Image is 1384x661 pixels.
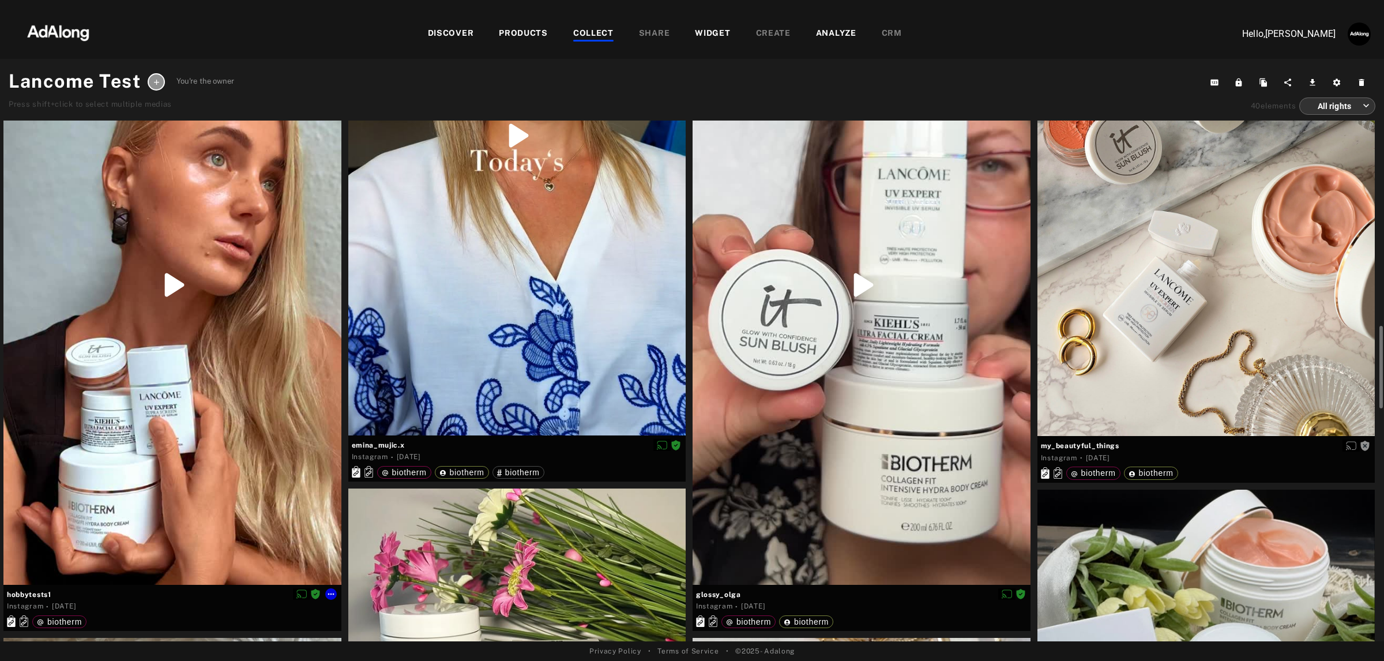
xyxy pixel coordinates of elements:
div: Instagram [7,601,43,611]
img: AATXAJzUJh5t706S9lc_3n6z7NVUglPkrjZIexBIJ3ug=s96-c [1348,22,1371,46]
div: PRODUCTS [499,27,548,41]
time: 2025-08-29T05:48:57.000Z [52,602,76,610]
div: Instagram [352,452,388,462]
a: Terms of Service [657,646,719,656]
div: biotherm [37,618,82,626]
div: COLLECT [573,27,614,41]
img: 63233d7d88ed69de3c212112c67096b6.png [7,14,109,49]
span: · [391,453,394,462]
span: biotherm [1139,468,1174,478]
time: 2025-08-31T13:49:00.000Z [397,453,421,461]
button: Disable diffusion on this media [293,588,310,600]
div: All rights [1310,91,1370,121]
time: 2025-08-28T10:14:48.000Z [741,602,765,610]
span: biotherm [450,468,484,477]
span: biotherm [47,617,82,626]
span: • [648,646,651,656]
svg: Exact products linked [1041,467,1050,479]
button: Disable diffusion on this media [998,588,1016,600]
div: elements [1251,100,1296,112]
span: Rights not requested [1360,441,1370,449]
iframe: Chat Widget [1326,606,1384,661]
span: my_beautyful_things [1041,441,1372,451]
div: DISCOVER [428,27,474,41]
span: · [46,602,49,611]
span: · [1080,453,1083,463]
button: Delete this collection [1351,74,1376,91]
span: · [735,602,738,611]
div: biotherm [497,468,540,476]
svg: Similar products linked [364,466,373,478]
div: Widget de chat [1326,606,1384,661]
h1: Lancome Test [9,67,141,95]
span: biotherm [1081,468,1116,478]
div: CRM [882,27,902,41]
span: Rights agreed [310,590,321,598]
div: Press shift+click to select multiple medias [9,99,235,110]
div: biotherm [1071,469,1116,477]
span: emina_mujic.x [352,440,683,450]
div: biotherm [1129,469,1174,477]
span: biotherm [505,468,540,477]
button: Duplicate collection [1253,74,1278,91]
div: Instagram [696,601,732,611]
time: 2025-08-24T07:14:13.000Z [1086,454,1110,462]
button: Enable diffusion on this media [1342,440,1360,452]
span: biotherm [736,617,771,626]
span: biotherm [794,617,829,626]
svg: Similar products linked [20,615,28,627]
span: hobbytests1 [7,589,338,600]
div: Instagram [1041,453,1077,463]
button: Account settings [1345,20,1374,48]
button: Settings [1326,74,1351,91]
div: biotherm [439,468,484,476]
div: biotherm [726,618,771,626]
button: Copy collection ID [1204,74,1229,91]
svg: Exact products linked [696,615,705,627]
div: ANALYZE [816,27,856,41]
span: biotherm [392,468,427,477]
span: glossy_olga [696,589,1027,600]
span: You're the owner [176,76,235,87]
div: biotherm [382,468,427,476]
div: CREATE [756,27,791,41]
span: Rights agreed [671,441,681,449]
span: © 2025 - Adalong [735,646,795,656]
svg: Exact products linked [352,466,360,478]
svg: Similar products linked [1054,467,1062,479]
span: • [726,646,729,656]
svg: Exact products linked [7,615,16,627]
button: Download [1302,74,1327,91]
button: Lock from editing [1228,74,1253,91]
div: WIDGET [695,27,730,41]
div: SHARE [639,27,670,41]
a: Privacy Policy [589,646,641,656]
svg: Similar products linked [709,615,717,627]
button: Share [1277,74,1302,91]
div: biotherm [784,618,829,626]
p: Hello, [PERSON_NAME] [1220,27,1336,41]
span: Rights agreed [1016,590,1026,598]
button: Disable diffusion on this media [653,439,671,451]
span: 40 [1251,102,1261,110]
